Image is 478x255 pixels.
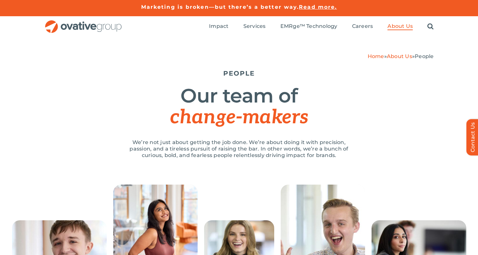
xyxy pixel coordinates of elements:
[387,23,413,30] a: About Us
[243,23,266,30] a: Services
[141,4,299,10] a: Marketing is broken—but there’s a better way.
[122,139,356,159] p: We’re not just about getting the job done. We’re about doing it with precision, passion, and a ti...
[280,23,337,30] a: EMRge™ Technology
[170,106,308,129] span: change-makers
[387,53,412,59] a: About Us
[427,23,434,30] a: Search
[368,53,384,59] a: Home
[368,53,434,59] span: » »
[209,16,434,37] nav: Menu
[44,19,122,26] a: OG_Full_horizontal_RGB
[209,23,228,30] a: Impact
[352,23,373,30] a: Careers
[299,4,337,10] a: Read more.
[415,53,434,59] span: People
[44,69,434,77] h5: PEOPLE
[44,85,434,128] h1: Our team of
